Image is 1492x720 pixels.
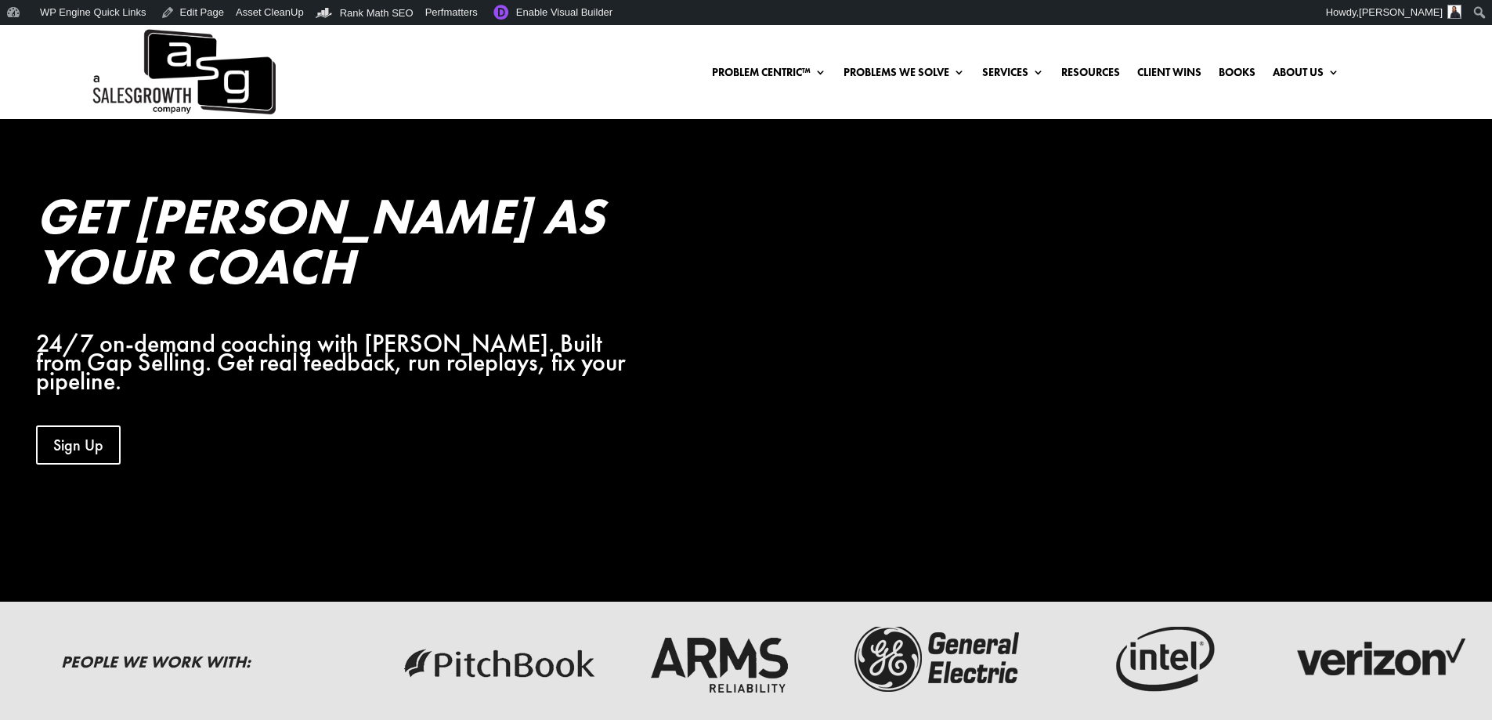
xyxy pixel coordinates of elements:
[340,7,414,19] span: Rank Math SEO
[621,620,817,698] img: arms-reliability-logo-dark
[706,191,1307,530] iframe: AI Keenan
[1281,620,1477,698] img: verizon-logo-dark
[841,620,1037,698] img: ge-logo-dark
[1359,6,1443,18] span: [PERSON_NAME]
[401,620,597,698] img: pitchbook-logo-dark
[1061,620,1257,698] img: intel-logo-dark
[36,191,637,299] h2: Get [PERSON_NAME] As Your Coach
[36,335,637,390] div: 24/7 on-demand coaching with [PERSON_NAME]. Built from Gap Selling. Get real feedback, run rolepl...
[36,425,121,465] a: Sign Up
